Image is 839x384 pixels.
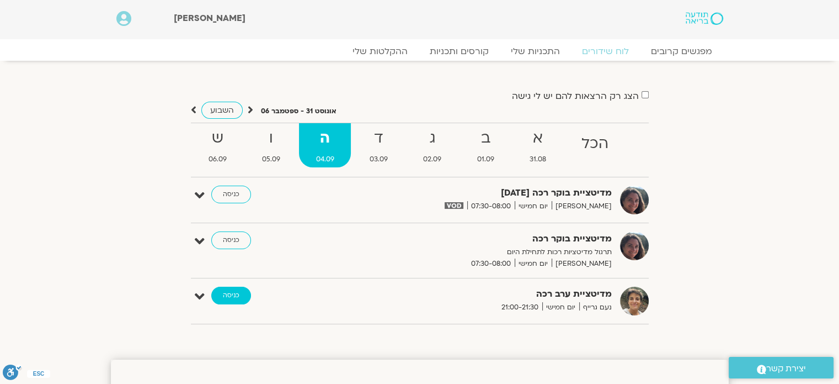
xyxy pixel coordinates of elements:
[245,154,297,165] span: 05.09
[640,46,723,57] a: מפגשים קרובים
[467,258,515,270] span: 07:30-08:00
[299,154,350,165] span: 04.09
[460,123,510,167] a: ב01.09
[515,258,552,270] span: יום חמישי
[192,154,243,165] span: 06.09
[407,126,458,151] strong: ג
[766,361,806,376] span: יצירת קשר
[353,123,404,167] a: ד03.09
[245,123,297,167] a: ו05.09
[211,232,251,249] a: כניסה
[192,123,243,167] a: ש06.09
[500,46,571,57] a: התכניות שלי
[341,246,612,258] p: תרגול מדיטציות רכות לתחילת היום
[192,126,243,151] strong: ש
[467,201,515,212] span: 07:30-08:00
[498,302,542,313] span: 21:00-21:30
[512,91,639,101] label: הצג רק הרצאות להם יש לי גישה
[210,105,234,115] span: השבוע
[353,126,404,151] strong: ד
[407,154,458,165] span: 02.09
[579,302,612,313] span: נעם גרייף
[515,201,552,212] span: יום חמישי
[341,287,612,302] strong: מדיטציית ערב רכה
[261,106,336,117] p: אוגוסט 31 - ספטמבר 06
[116,46,723,57] nav: Menu
[299,123,350,167] a: ה04.09
[211,186,251,203] a: כניסה
[353,154,404,165] span: 03.09
[460,126,510,151] strong: ב
[513,154,563,165] span: 31.08
[341,46,419,57] a: ההקלטות שלי
[513,123,563,167] a: א31.08
[211,287,251,304] a: כניסה
[513,126,563,151] strong: א
[729,357,833,378] a: יצירת קשר
[245,126,297,151] strong: ו
[565,123,625,167] a: הכל
[407,123,458,167] a: ג02.09
[341,186,612,201] strong: מדיטציית בוקר רכה [DATE]
[460,154,510,165] span: 01.09
[174,12,245,24] span: [PERSON_NAME]
[565,131,625,156] strong: הכל
[341,232,612,246] strong: מדיטציית בוקר רכה
[445,202,463,209] img: vodicon
[419,46,500,57] a: קורסים ותכניות
[542,302,579,313] span: יום חמישי
[571,46,640,57] a: לוח שידורים
[201,102,243,119] a: השבוע
[552,201,612,212] span: [PERSON_NAME]
[552,258,612,270] span: [PERSON_NAME]
[299,126,350,151] strong: ה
